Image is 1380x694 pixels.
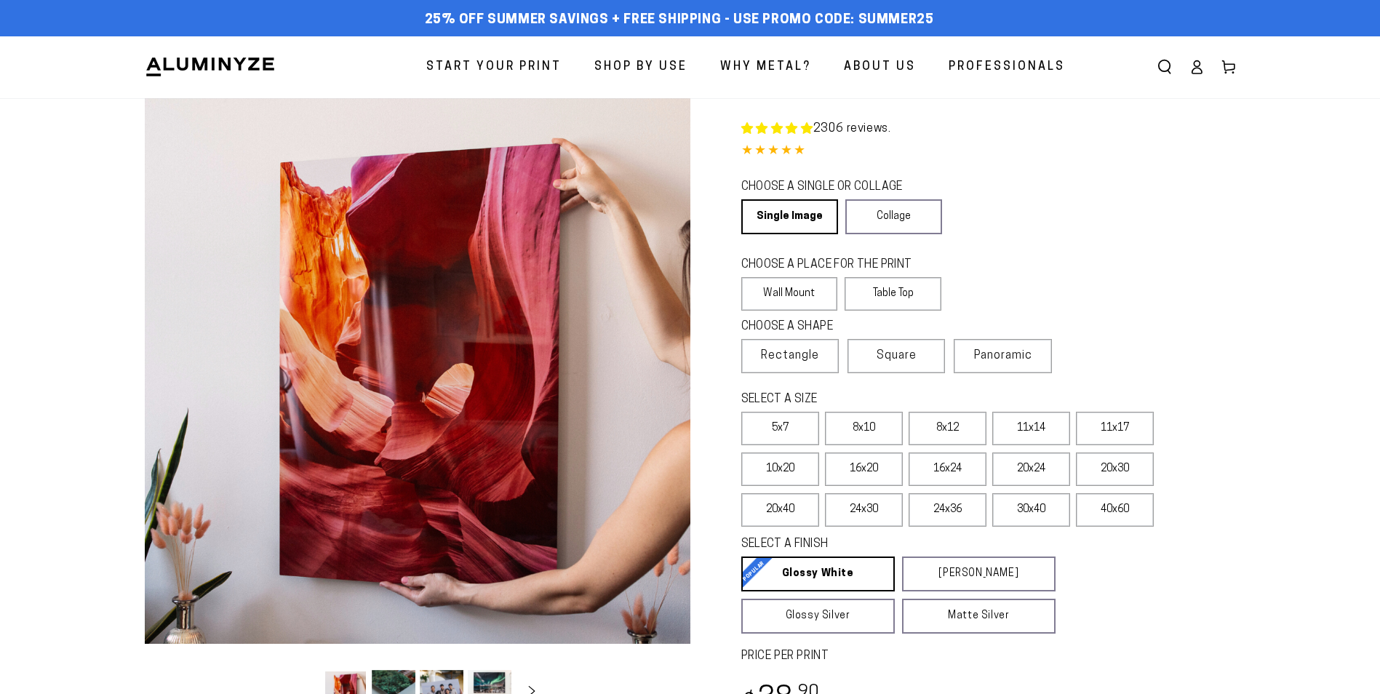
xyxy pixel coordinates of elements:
[741,141,1236,162] div: 4.85 out of 5.0 stars
[909,493,986,527] label: 24x36
[877,347,917,364] span: Square
[902,599,1056,634] a: Matte Silver
[992,412,1070,445] label: 11x14
[992,452,1070,486] label: 20x24
[844,57,916,78] span: About Us
[909,412,986,445] label: 8x12
[938,48,1076,87] a: Professionals
[1076,452,1154,486] label: 20x30
[741,557,895,591] a: Glossy White
[741,452,819,486] label: 10x20
[909,452,986,486] label: 16x24
[426,57,562,78] span: Start Your Print
[741,199,838,234] a: Single Image
[845,277,941,311] label: Table Top
[833,48,927,87] a: About Us
[1076,493,1154,527] label: 40x60
[741,319,930,335] legend: CHOOSE A SHAPE
[594,57,687,78] span: Shop By Use
[741,536,1021,553] legend: SELECT A FINISH
[825,493,903,527] label: 24x30
[845,199,942,234] a: Collage
[761,347,819,364] span: Rectangle
[741,257,928,274] legend: CHOOSE A PLACE FOR THE PRINT
[741,412,819,445] label: 5x7
[902,557,1056,591] a: [PERSON_NAME]
[949,57,1065,78] span: Professionals
[709,48,822,87] a: Why Metal?
[741,648,1236,665] label: PRICE PER PRINT
[1076,412,1154,445] label: 11x17
[415,48,573,87] a: Start Your Print
[720,57,811,78] span: Why Metal?
[825,452,903,486] label: 16x20
[741,179,929,196] legend: CHOOSE A SINGLE OR COLLAGE
[741,493,819,527] label: 20x40
[974,350,1032,362] span: Panoramic
[825,412,903,445] label: 8x10
[741,277,838,311] label: Wall Mount
[992,493,1070,527] label: 30x40
[1149,51,1181,83] summary: Search our site
[741,599,895,634] a: Glossy Silver
[583,48,698,87] a: Shop By Use
[425,12,934,28] span: 25% off Summer Savings + Free Shipping - Use Promo Code: SUMMER25
[741,391,1032,408] legend: SELECT A SIZE
[145,56,276,78] img: Aluminyze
